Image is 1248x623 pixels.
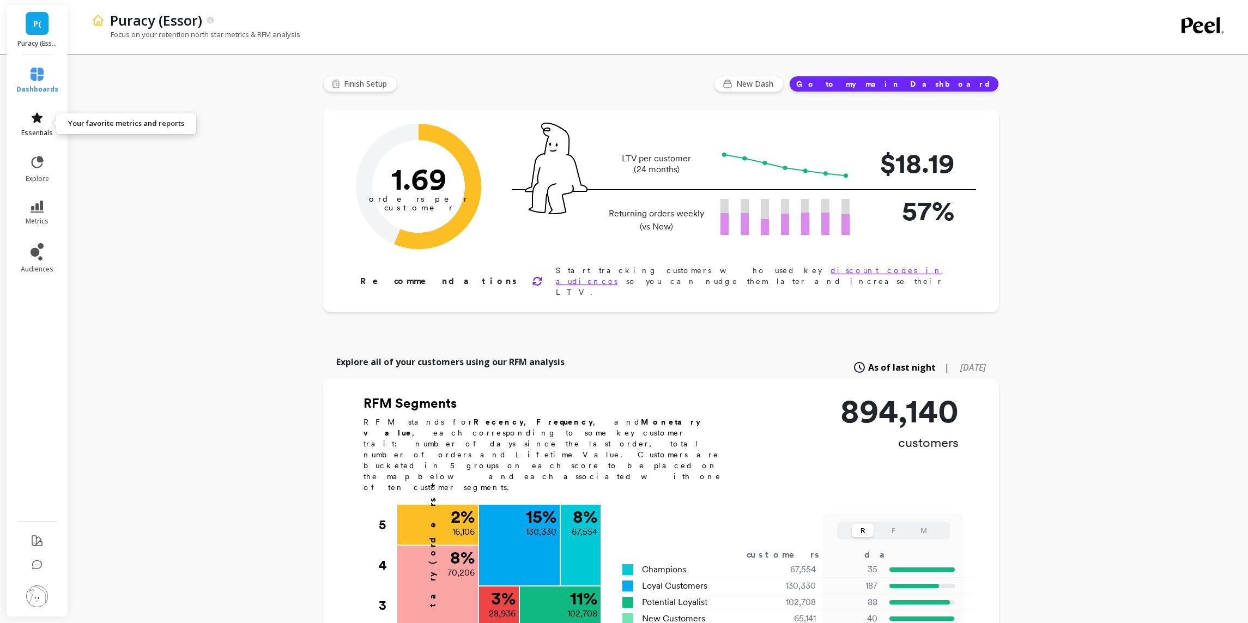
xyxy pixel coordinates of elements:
[344,78,390,89] span: Finish Setup
[642,596,707,609] span: Potential Loyalist
[526,508,556,525] p: 15 %
[474,418,524,426] b: Recency
[26,217,49,226] span: metrics
[829,579,877,592] p: 187
[867,190,954,231] p: 57%
[570,590,597,607] p: 11 %
[536,418,593,426] b: Frequency
[840,434,959,451] p: customers
[491,590,516,607] p: 3 %
[450,549,475,566] p: 8 %
[379,505,396,545] div: 5
[451,508,475,525] p: 2 %
[379,545,396,585] div: 4
[452,525,475,539] p: 16,106
[26,585,48,607] img: profile picture
[913,524,935,537] button: M
[323,76,397,92] button: Finish Setup
[642,579,707,592] span: Loyal Customers
[882,524,904,537] button: F
[572,525,597,539] p: 67,554
[752,579,829,592] div: 130,330
[747,548,835,561] div: customers
[960,361,986,373] span: [DATE]
[364,416,734,493] p: RFM stands for , , and , each corresponding to some key customer trait: number of days since the ...
[16,85,58,94] span: dashboards
[369,194,468,204] tspan: orders per
[21,129,53,137] span: essentials
[21,265,53,274] span: audiences
[829,563,877,576] p: 35
[447,566,475,579] p: 70,206
[110,11,202,29] p: Puracy (Essor)
[26,174,49,183] span: explore
[567,607,597,620] p: 102,708
[642,563,686,576] span: Champions
[384,203,453,213] tspan: customer
[17,39,57,48] p: Puracy (Essor)
[364,395,734,412] h2: RFM Segments
[840,395,959,427] p: 894,140
[605,153,707,175] p: LTV per customer (24 months)
[336,355,565,368] p: Explore all of your customers using our RFM analysis
[573,508,597,525] p: 8 %
[852,524,874,537] button: R
[752,563,829,576] div: 67,554
[33,17,41,30] span: P(
[714,76,784,92] button: New Dash
[556,265,964,298] p: Start tracking customers who used key so you can nudge them later and increase their LTV.
[605,207,707,233] p: Returning orders weekly (vs New)
[944,361,949,374] span: |
[736,78,777,89] span: New Dash
[489,607,516,620] p: 28,936
[92,29,300,39] p: Focus on your retention north star metrics & RFM analysis
[867,143,954,184] p: $18.19
[789,76,999,92] button: Go to my main Dashboard
[92,14,105,27] img: header icon
[391,161,446,197] text: 1.69
[752,596,829,609] div: 102,708
[525,123,587,214] img: pal seatted on line
[360,275,519,288] p: Recommendations
[829,596,877,609] p: 88
[868,361,936,374] span: As of last night
[864,548,909,561] div: days
[526,525,556,539] p: 130,330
